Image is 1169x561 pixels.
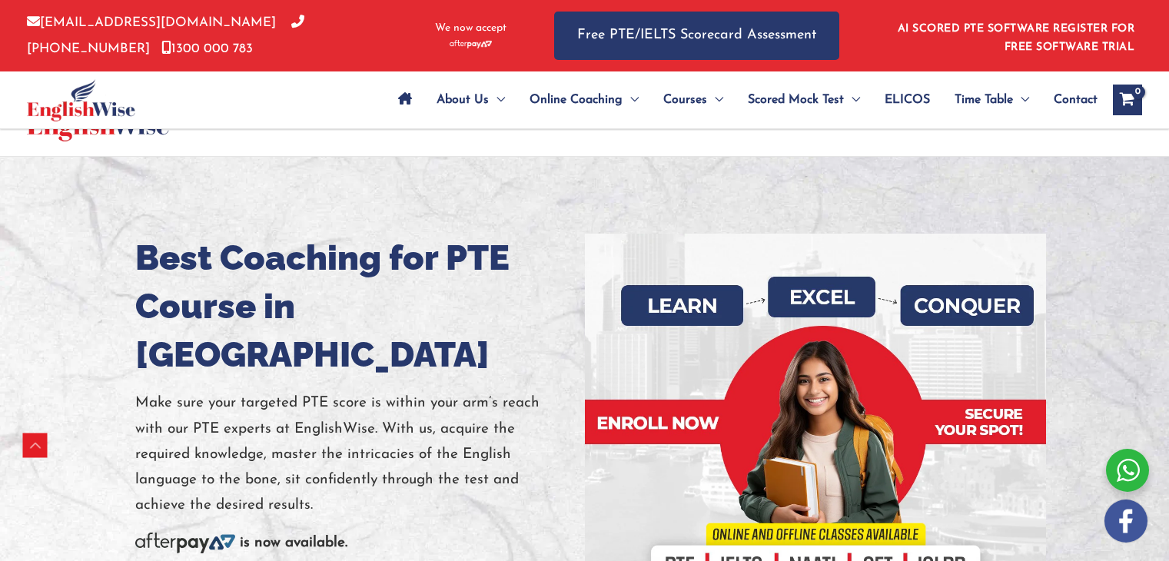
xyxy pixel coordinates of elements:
[748,73,844,127] span: Scored Mock Test
[942,73,1041,127] a: Time TableMenu Toggle
[27,16,276,29] a: [EMAIL_ADDRESS][DOMAIN_NAME]
[663,73,707,127] span: Courses
[1104,500,1147,543] img: white-facebook.png
[623,73,639,127] span: Menu Toggle
[435,21,506,36] span: We now accept
[27,16,304,55] a: [PHONE_NUMBER]
[1013,73,1029,127] span: Menu Toggle
[135,390,573,518] p: Make sure your targeted PTE score is within your arm’s reach with our PTE experts at EnglishWise....
[530,73,623,127] span: Online Coaching
[240,536,347,550] b: is now available.
[885,73,930,127] span: ELICOS
[898,23,1135,53] a: AI SCORED PTE SOFTWARE REGISTER FOR FREE SOFTWARE TRIAL
[554,12,839,60] a: Free PTE/IELTS Scorecard Assessment
[1041,73,1098,127] a: Contact
[707,73,723,127] span: Menu Toggle
[651,73,736,127] a: CoursesMenu Toggle
[424,73,517,127] a: About UsMenu Toggle
[888,11,1142,61] aside: Header Widget 1
[1054,73,1098,127] span: Contact
[161,42,253,55] a: 1300 000 783
[844,73,860,127] span: Menu Toggle
[736,73,872,127] a: Scored Mock TestMenu Toggle
[489,73,505,127] span: Menu Toggle
[386,73,1098,127] nav: Site Navigation: Main Menu
[955,73,1013,127] span: Time Table
[872,73,942,127] a: ELICOS
[27,79,135,121] img: cropped-ew-logo
[135,234,573,379] h1: Best Coaching for PTE Course in [GEOGRAPHIC_DATA]
[135,533,235,553] img: Afterpay-Logo
[437,73,489,127] span: About Us
[450,40,492,48] img: Afterpay-Logo
[1113,85,1142,115] a: View Shopping Cart, empty
[517,73,651,127] a: Online CoachingMenu Toggle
